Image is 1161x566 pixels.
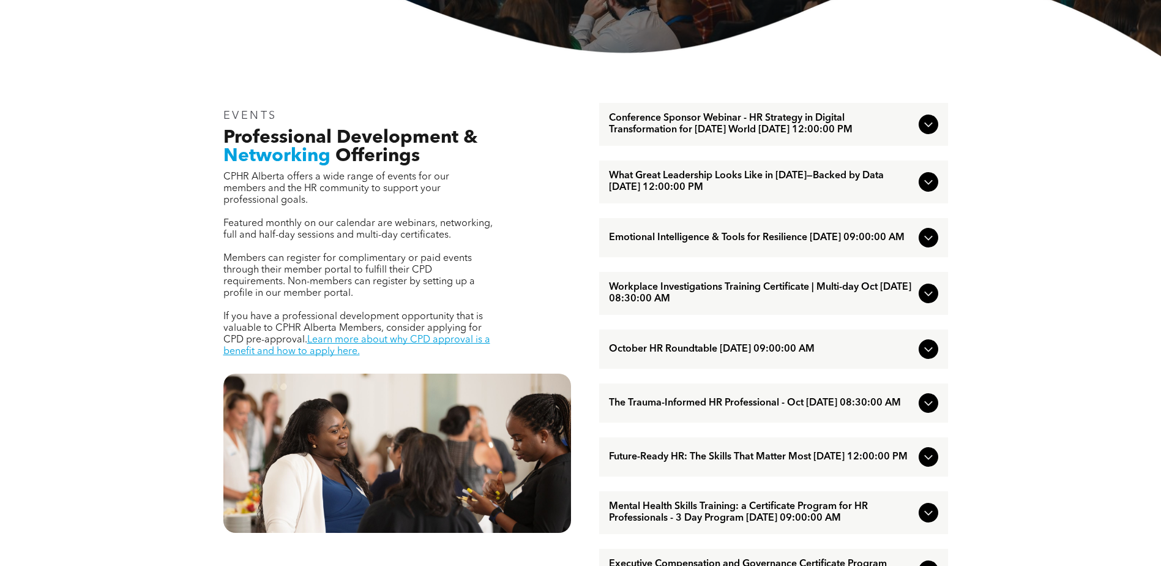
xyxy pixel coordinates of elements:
[609,344,914,355] span: October HR Roundtable [DATE] 09:00:00 AM
[609,282,914,305] span: Workplace Investigations Training Certificate | Multi-day Oct [DATE] 08:30:00 AM
[223,335,490,357] a: Learn more about why CPD approval is a benefit and how to apply here.
[609,232,914,244] span: Emotional Intelligence & Tools for Resilience [DATE] 09:00:00 AM
[609,113,914,136] span: Conference Sponsor Webinar - HR Strategy in Digital Transformation for [DATE] World [DATE] 12:00:...
[609,501,914,524] span: Mental Health Skills Training: a Certificate Program for HR Professionals - 3 Day Program [DATE] ...
[335,147,420,165] span: Offerings
[223,219,493,240] span: Featured monthly on our calendar are webinars, networking, full and half-day sessions and multi-d...
[223,110,278,121] span: EVENTS
[223,129,477,147] span: Professional Development &
[223,254,475,298] span: Members can register for complimentary or paid events through their member portal to fulfill thei...
[609,170,914,194] span: What Great Leadership Looks Like in [DATE]—Backed by Data [DATE] 12:00:00 PM
[609,451,914,463] span: Future-Ready HR: The Skills That Matter Most [DATE] 12:00:00 PM
[223,147,330,165] span: Networking
[609,398,914,409] span: The Trauma-Informed HR Professional - Oct [DATE] 08:30:00 AM
[223,172,449,205] span: CPHR Alberta offers a wide range of events for our members and the HR community to support your p...
[223,312,483,345] span: If you have a professional development opportunity that is valuable to CPHR Alberta Members, cons...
